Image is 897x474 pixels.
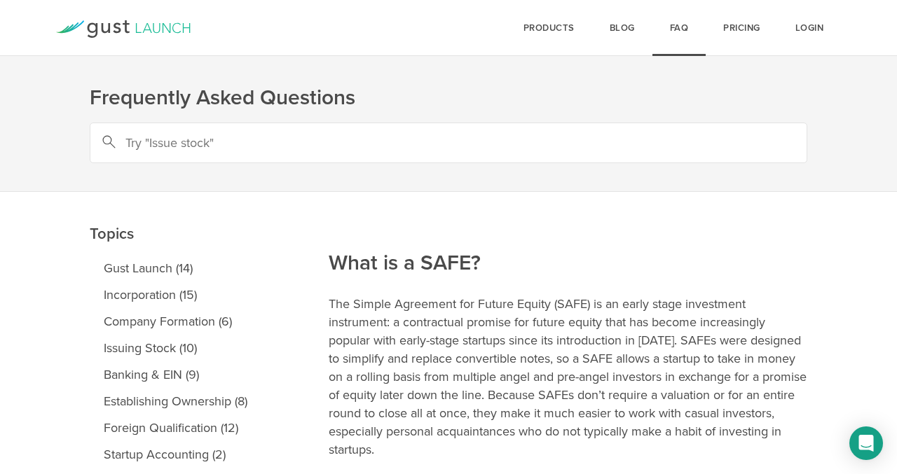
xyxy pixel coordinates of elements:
input: Try "Issue stock" [90,123,807,163]
a: Gust Launch (14) [90,255,294,281]
h2: Topics [90,125,294,248]
a: Foreign Qualification (12) [90,414,294,441]
div: Open Intercom Messenger [849,426,883,460]
a: Incorporation (15) [90,281,294,308]
a: Company Formation (6) [90,308,294,335]
h1: Frequently Asked Questions [90,84,807,112]
h2: What is a SAFE? [329,155,807,277]
a: Issuing Stock (10) [90,335,294,361]
a: Startup Accounting (2) [90,441,294,468]
p: The Simple Agreement for Future Equity (SAFE) is an early stage investment instrument: a contract... [329,295,807,459]
a: Establishing Ownership (8) [90,388,294,414]
a: Banking & EIN (9) [90,361,294,388]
